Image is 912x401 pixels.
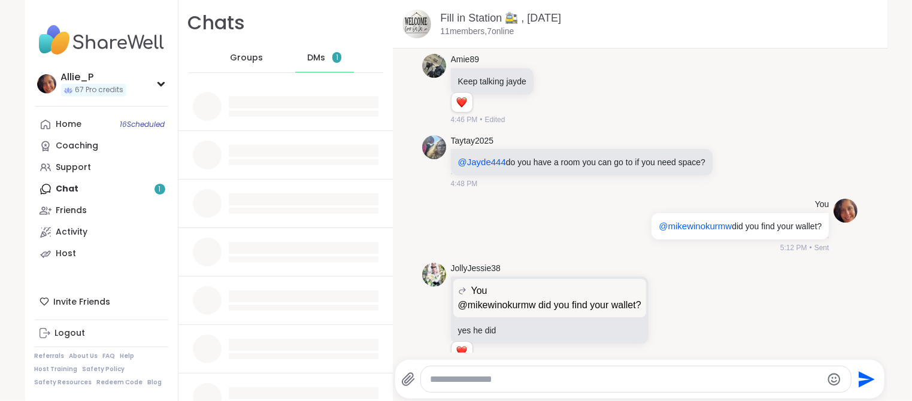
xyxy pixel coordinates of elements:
span: You [471,284,487,298]
span: 4:46 PM [451,114,478,125]
span: DMs [307,52,325,64]
a: Referrals [35,352,65,360]
div: Activity [56,226,88,238]
img: https://sharewell-space-live.sfo3.digitaloceanspaces.com/user-generated/3602621c-eaa5-4082-863a-9... [422,263,446,287]
a: Fill in Station 🚉 , [DATE] [441,12,562,24]
a: Amie89 [451,54,479,66]
h1: Chats [188,10,246,37]
a: About Us [69,352,98,360]
div: Host [56,248,77,260]
div: Reaction list [452,93,472,112]
span: @Jayde444 [458,157,506,167]
div: Allie_P [61,71,126,84]
div: Friends [56,205,87,217]
a: Support [35,157,168,178]
a: Logout [35,323,168,344]
h4: You [815,199,829,211]
a: Home16Scheduled [35,114,168,135]
a: Safety Resources [35,378,92,387]
img: https://sharewell-space-live.sfo3.digitaloceanspaces.com/user-generated/fd3fe502-7aaa-4113-b76c-3... [422,135,446,159]
p: did you find your wallet? [659,220,822,232]
span: Edited [484,114,505,125]
a: Friends [35,200,168,221]
span: 1 [336,53,338,63]
span: Groups [230,52,263,64]
span: @mikewinokurmw [659,221,732,231]
p: do you have a room you can go to if you need space? [458,156,705,168]
span: 4:48 PM [451,178,478,189]
div: Reaction list [452,342,472,361]
img: https://sharewell-space-live.sfo3.digitaloceanspaces.com/user-generated/c3bd44a5-f966-4702-9748-c... [422,54,446,78]
span: Sent [814,242,829,253]
a: Host [35,243,168,265]
span: • [810,242,812,253]
span: 67 Pro credits [75,85,124,95]
p: Keep talking jayde [458,75,526,87]
a: Coaching [35,135,168,157]
p: @mikewinokurmw did you find your wallet? [458,298,641,312]
div: Support [56,162,92,174]
a: JollyJessie38 [451,263,501,275]
button: Reactions: love [455,98,468,107]
p: 11 members, 7 online [441,26,514,38]
button: Send [852,366,878,393]
span: 16 Scheduled [120,120,165,129]
img: ShareWell Nav Logo [35,19,168,61]
button: Reactions: love [455,347,468,356]
img: https://sharewell-space-live.sfo3.digitaloceanspaces.com/user-generated/9890d388-459a-40d4-b033-d... [834,199,858,223]
textarea: Type your message [431,373,822,385]
a: Blog [148,378,162,387]
a: Help [120,352,135,360]
img: Allie_P [37,74,56,93]
a: Redeem Code [97,378,143,387]
a: FAQ [103,352,116,360]
p: yes he did [458,324,641,336]
img: Fill in Station 🚉 , Oct 08 [402,10,431,38]
a: Taytay2025 [451,135,494,147]
a: Activity [35,221,168,243]
div: Coaching [56,140,99,152]
span: 5:12 PM [780,242,807,253]
button: Emoji picker [827,372,841,387]
iframe: Spotlight [343,53,352,62]
div: Logout [55,327,86,339]
div: Invite Friends [35,291,168,312]
a: Host Training [35,365,78,373]
div: Home [56,119,82,130]
span: • [480,114,482,125]
a: Safety Policy [83,365,125,373]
